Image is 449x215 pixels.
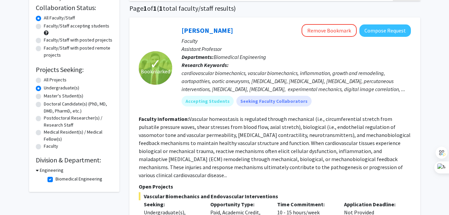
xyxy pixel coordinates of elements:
[40,167,64,174] h3: Engineering
[182,37,411,45] p: Faculty
[44,143,58,150] label: Faculty
[150,61,161,67] span: ✓
[236,96,312,106] mat-chip: Seeking Faculty Collaborators
[44,45,113,59] label: Faculty/Staff with posted remote projects
[139,116,411,178] fg-read-more: Vascular homeostasis is regulated through mechanical (i.e., circumferential stretch from pulsatil...
[141,67,170,75] span: Bookmarked
[55,175,102,183] label: Biomedical Engineering
[36,4,113,12] h2: Collaboration Status:
[210,200,267,208] p: Opportunity Type:
[5,185,28,210] iframe: Chat
[182,26,233,34] a: [PERSON_NAME]
[139,192,411,200] span: Vascular Biomechanics and Endovascular Interventions
[153,4,157,12] span: 1
[139,183,411,191] p: Open Projects
[143,4,147,12] span: 1
[302,24,357,37] button: Remove Bookmark
[129,4,420,12] h1: Page of ( total faculty/staff results)
[182,69,411,93] div: cardiovascular biomechanics, vascular biomechanics, inflammation, growth and remodeling, aortopat...
[36,156,113,164] h2: Division & Department:
[359,24,411,37] button: Compose Request to Brooks Lane
[139,116,189,122] b: Faculty Information:
[182,62,229,68] b: Research Keywords:
[44,37,112,44] label: Faculty/Staff with posted projects
[344,200,401,208] p: Application Deadline:
[182,54,214,60] b: Departments:
[44,22,109,29] label: Faculty/Staff accepting students
[144,200,201,208] p: Seeking:
[214,54,266,60] span: Biomedical Engineering
[44,129,113,143] label: Medical Resident(s) / Medical Fellow(s)
[44,84,79,91] label: Undergraduate(s)
[277,200,334,208] p: Time Commitment:
[182,45,411,53] p: Assistant Professor
[44,14,75,21] label: All Faculty/Staff
[44,115,113,129] label: Postdoctoral Researcher(s) / Research Staff
[44,76,67,83] label: All Projects
[159,4,163,12] span: 1
[44,92,83,99] label: Master's Student(s)
[36,66,113,74] h2: Projects Seeking:
[44,100,113,115] label: Doctoral Candidate(s) (PhD, MD, DMD, PharmD, etc.)
[182,96,234,106] mat-chip: Accepting Students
